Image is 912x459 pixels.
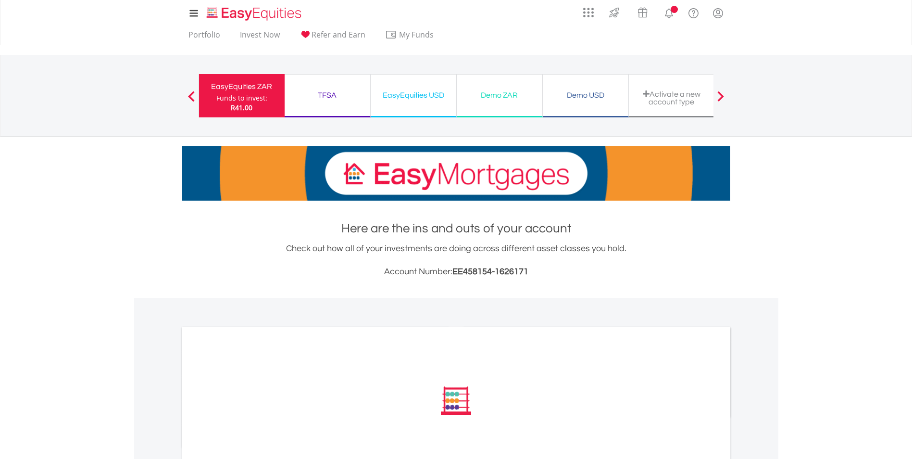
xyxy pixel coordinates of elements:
[628,2,657,20] a: Vouchers
[312,29,365,40] span: Refer and Earn
[290,89,364,102] div: TFSA
[681,2,706,22] a: FAQ's and Support
[203,2,305,22] a: Home page
[185,30,224,45] a: Portfolio
[182,220,730,237] h1: Here are the ins and outs of your account
[205,6,305,22] img: EasyEquities_Logo.png
[182,146,730,201] img: EasyMortage Promotion Banner
[657,2,681,22] a: Notifications
[205,80,279,93] div: EasyEquities ZAR
[606,5,622,20] img: thrive-v2.svg
[635,90,709,106] div: Activate a new account type
[182,265,730,279] h3: Account Number:
[296,30,369,45] a: Refer and Earn
[549,89,623,102] div: Demo USD
[706,2,730,24] a: My Profile
[376,89,450,102] div: EasyEquities USD
[577,2,600,18] a: AppsGrid
[635,5,650,20] img: vouchers-v2.svg
[216,93,267,103] div: Funds to invest:
[452,267,528,276] span: EE458154-1626171
[182,242,730,279] div: Check out how all of your investments are doing across different asset classes you hold.
[385,28,448,41] span: My Funds
[231,103,252,112] span: R41.00
[236,30,284,45] a: Invest Now
[583,7,594,18] img: grid-menu-icon.svg
[462,89,537,102] div: Demo ZAR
